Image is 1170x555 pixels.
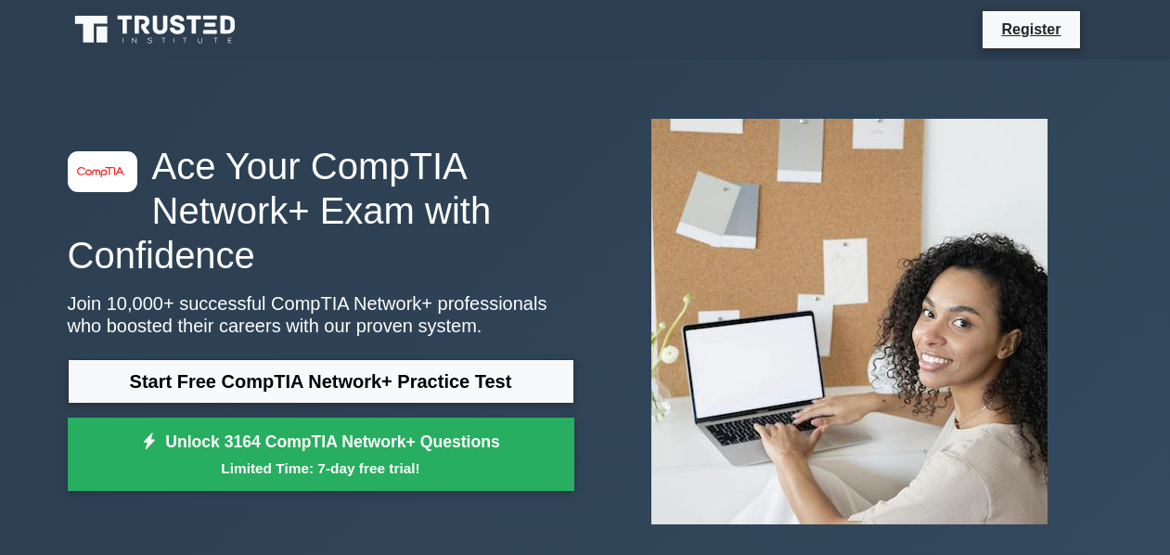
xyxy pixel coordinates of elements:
[91,458,551,479] small: Limited Time: 7-day free trial!
[990,18,1072,41] a: Register
[68,359,574,404] a: Start Free CompTIA Network+ Practice Test
[68,292,574,337] p: Join 10,000+ successful CompTIA Network+ professionals who boosted their careers with our proven ...
[68,144,574,277] h1: Ace Your CompTIA Network+ Exam with Confidence
[68,418,574,492] a: Unlock 3164 CompTIA Network+ QuestionsLimited Time: 7-day free trial!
